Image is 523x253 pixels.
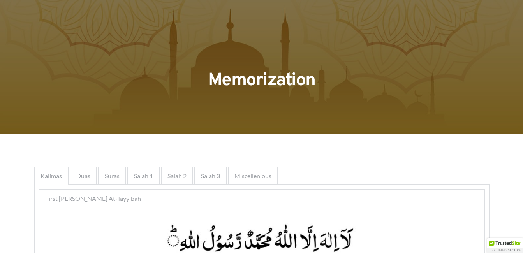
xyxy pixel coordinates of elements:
span: Salah 3 [201,171,220,181]
span: First [PERSON_NAME] At-Tayyibah [45,194,141,203]
span: Duas [76,171,90,181]
span: Salah 2 [167,171,187,181]
span: Suras [105,171,120,181]
span: Miscellenious [234,171,271,181]
span: Kalimas [41,171,62,181]
div: TrustedSite Certified [487,238,523,253]
span: Memorization [208,69,315,92]
span: Salah 1 [134,171,153,181]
